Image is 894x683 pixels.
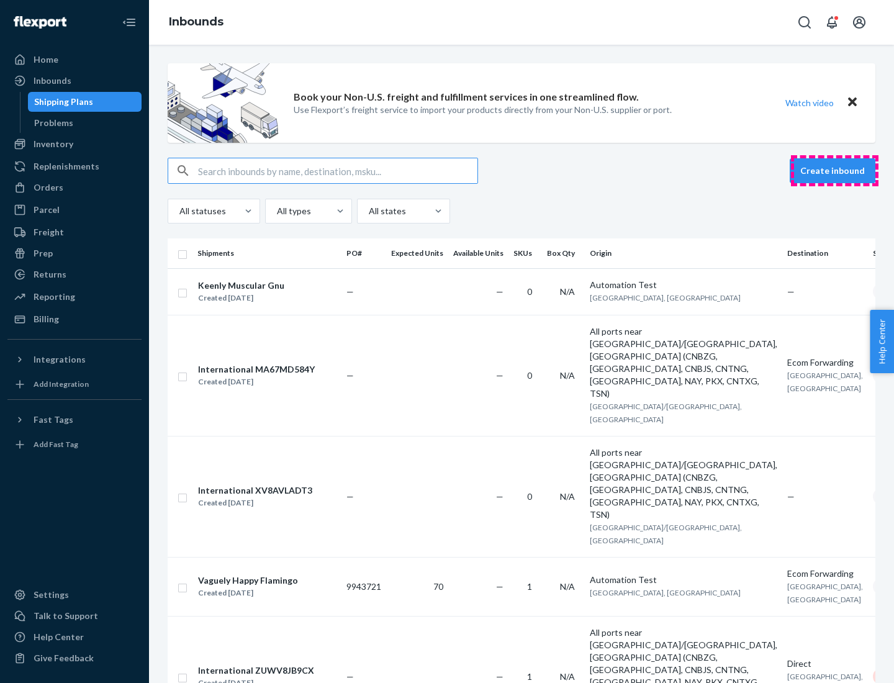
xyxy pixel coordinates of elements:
span: [GEOGRAPHIC_DATA]/[GEOGRAPHIC_DATA], [GEOGRAPHIC_DATA] [590,523,742,545]
div: Home [34,53,58,66]
span: — [787,491,795,502]
div: Automation Test [590,279,777,291]
button: Create inbound [790,158,875,183]
a: Talk to Support [7,606,142,626]
div: Prep [34,247,53,260]
button: Fast Tags [7,410,142,430]
th: Available Units [448,238,508,268]
a: Reporting [7,287,142,307]
div: Orders [34,181,63,194]
span: 1 [527,581,532,592]
span: — [346,491,354,502]
span: N/A [560,581,575,592]
div: Created [DATE] [198,587,298,599]
a: Shipping Plans [28,92,142,112]
div: Freight [34,226,64,238]
span: — [496,370,503,381]
span: N/A [560,370,575,381]
div: Ecom Forwarding [787,568,863,580]
p: Use Flexport’s freight service to import your products directly from your Non-U.S. supplier or port. [294,104,672,116]
span: 70 [433,581,443,592]
div: Inventory [34,138,73,150]
div: Created [DATE] [198,292,284,304]
a: Inbounds [169,15,223,29]
a: Problems [28,113,142,133]
span: [GEOGRAPHIC_DATA], [GEOGRAPHIC_DATA] [590,588,741,597]
div: Keenly Muscular Gnu [198,279,284,292]
th: Shipments [192,238,341,268]
button: Give Feedback [7,648,142,668]
th: PO# [341,238,386,268]
input: All statuses [178,205,179,217]
div: Inbounds [34,75,71,87]
span: — [346,370,354,381]
span: [GEOGRAPHIC_DATA], [GEOGRAPHIC_DATA] [787,371,863,393]
a: Help Center [7,627,142,647]
div: Replenishments [34,160,99,173]
div: Settings [34,589,69,601]
span: 0 [527,491,532,502]
th: SKUs [508,238,542,268]
div: Problems [34,117,73,129]
div: Integrations [34,353,86,366]
div: Parcel [34,204,60,216]
div: Reporting [34,291,75,303]
div: Created [DATE] [198,497,312,509]
span: — [346,286,354,297]
div: International ZUWV8JB9CX [198,664,314,677]
input: All states [368,205,369,217]
button: Open Search Box [792,10,817,35]
span: N/A [560,491,575,502]
span: — [496,491,503,502]
a: Settings [7,585,142,605]
a: Prep [7,243,142,263]
button: Close [844,94,860,112]
th: Expected Units [386,238,448,268]
a: Add Fast Tag [7,435,142,455]
div: International MA67MD584Y [198,363,315,376]
div: Give Feedback [34,652,94,664]
a: Replenishments [7,156,142,176]
a: Returns [7,265,142,284]
div: Vaguely Happy Flamingo [198,574,298,587]
div: Ecom Forwarding [787,356,863,369]
a: Add Integration [7,374,142,394]
div: Billing [34,313,59,325]
div: Automation Test [590,574,777,586]
ol: breadcrumbs [159,4,233,40]
span: 1 [527,671,532,682]
button: Open notifications [819,10,844,35]
a: Billing [7,309,142,329]
span: [GEOGRAPHIC_DATA], [GEOGRAPHIC_DATA] [787,582,863,604]
a: Inbounds [7,71,142,91]
div: Talk to Support [34,610,98,622]
th: Destination [782,238,868,268]
a: Freight [7,222,142,242]
div: Returns [34,268,66,281]
span: 0 [527,370,532,381]
button: Open account menu [847,10,872,35]
span: [GEOGRAPHIC_DATA]/[GEOGRAPHIC_DATA], [GEOGRAPHIC_DATA] [590,402,742,424]
span: N/A [560,286,575,297]
span: [GEOGRAPHIC_DATA], [GEOGRAPHIC_DATA] [590,293,741,302]
div: All ports near [GEOGRAPHIC_DATA]/[GEOGRAPHIC_DATA], [GEOGRAPHIC_DATA] (CNBZG, [GEOGRAPHIC_DATA], ... [590,325,777,400]
button: Integrations [7,350,142,369]
div: Add Integration [34,379,89,389]
button: Watch video [777,94,842,112]
div: Fast Tags [34,414,73,426]
div: Shipping Plans [34,96,93,108]
input: All types [276,205,277,217]
div: Help Center [34,631,84,643]
th: Origin [585,238,782,268]
span: — [787,286,795,297]
span: — [496,581,503,592]
td: 9943721 [341,557,386,616]
button: Help Center [870,310,894,373]
th: Box Qty [542,238,585,268]
span: 0 [527,286,532,297]
a: Home [7,50,142,70]
input: Search inbounds by name, destination, msku... [198,158,477,183]
img: Flexport logo [14,16,66,29]
a: Orders [7,178,142,197]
